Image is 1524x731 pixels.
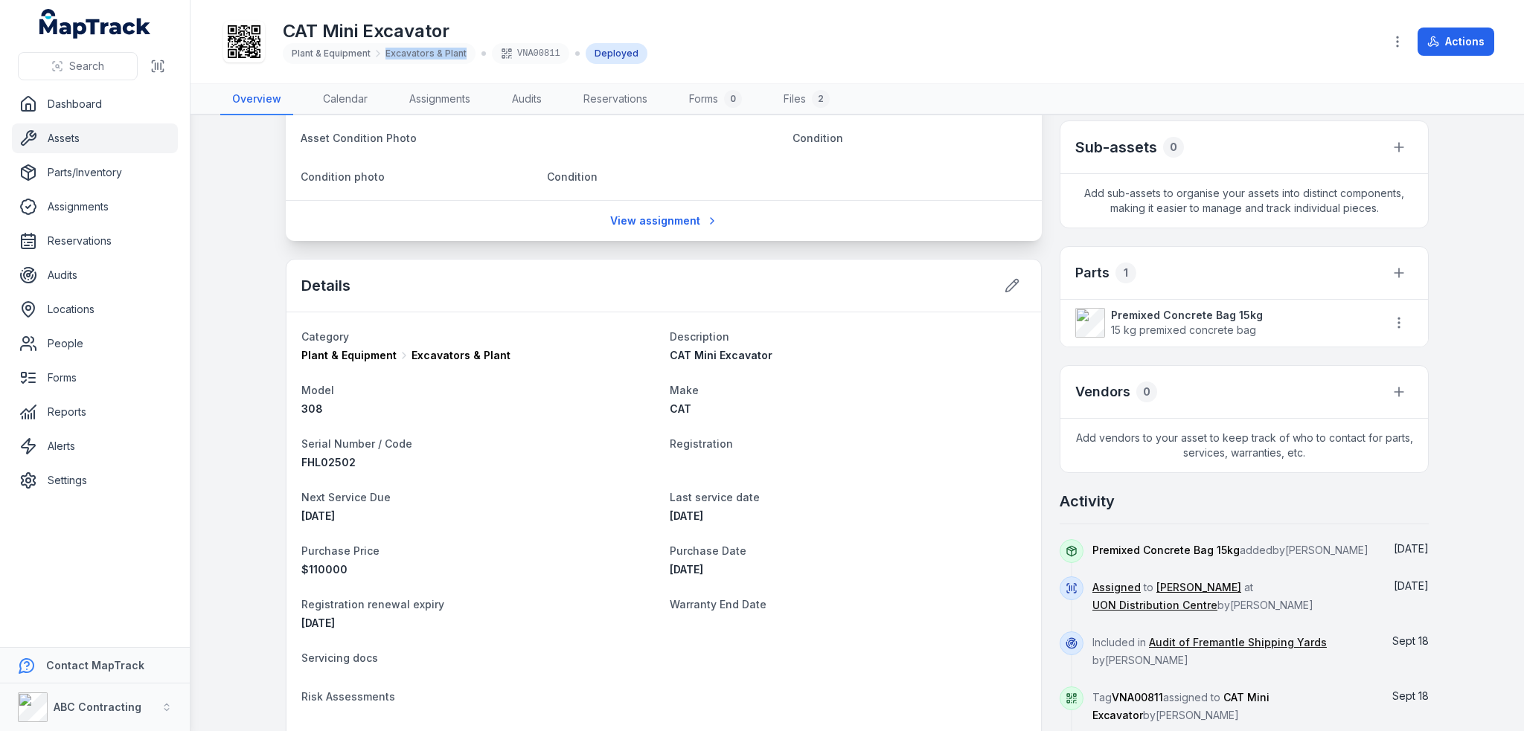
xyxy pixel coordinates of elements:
time: 20/05/2021, 11:00:00 pm [670,563,703,576]
a: [PERSON_NAME] [1156,580,1241,595]
span: 308 [301,402,323,415]
time: 23/09/2025, 6:25:15 am [1394,542,1429,555]
span: Premixed Concrete Bag 15kg [1092,544,1240,556]
a: Audits [12,260,178,290]
span: [DATE] [670,563,703,576]
a: Settings [12,466,178,495]
a: Forms0 [677,84,754,115]
span: 110000 AUD [301,563,348,576]
time: 19/11/2025, 11:00:00 pm [301,616,335,629]
strong: Premixed Concrete Bag 15kg [1111,308,1263,323]
span: Make [670,384,699,396]
span: Excavators & Plant [385,48,467,59]
div: 0 [724,90,742,108]
a: Locations [12,294,178,324]
span: Add sub-assets to organise your assets into distinct components, making it easier to manage and t... [1060,174,1428,228]
span: Condition photo [301,170,385,183]
a: Calendar [311,84,380,115]
span: Category [301,330,349,343]
a: Forms [12,363,178,393]
span: Sept 18 [1392,689,1429,702]
a: Reservations [12,226,178,256]
h1: CAT Mini Excavator [283,19,647,43]
span: Plant & Equipment [292,48,371,59]
span: [DATE] [301,616,335,629]
span: Add vendors to your asset to keep track of who to contact for parts, services, warranties, etc. [1060,419,1428,472]
span: Condition [793,132,843,144]
a: People [12,329,178,358]
a: Premixed Concrete Bag 15kg15 kg premixed concrete bag [1075,308,1370,338]
a: Assets [12,123,178,153]
span: Plant & Equipment [301,348,397,363]
div: 2 [812,90,830,108]
span: Warranty End Date [670,598,766,611]
a: Parts/Inventory [12,158,178,187]
span: VNA00811 [1112,691,1163,703]
div: 0 [1136,381,1157,402]
h2: Activity [1060,491,1115,512]
a: Alerts [12,431,178,461]
span: Tag assigned to by [PERSON_NAME] [1092,691,1270,721]
span: CAT [670,402,691,415]
strong: ABC Contracting [54,701,141,713]
div: VNA00811 [492,43,569,64]
span: to at by [PERSON_NAME] [1092,581,1313,611]
span: [DATE] [1394,579,1429,592]
time: 18/09/2025, 1:54:01 pm [1392,634,1429,647]
a: UON Distribution Centre [1092,598,1217,613]
span: [DATE] [1394,542,1429,555]
a: Audits [500,84,554,115]
time: 18/09/2025, 7:21:03 am [1392,689,1429,702]
div: 0 [1163,137,1184,158]
span: [DATE] [670,509,703,522]
span: Serial Number / Code [301,437,412,450]
span: Registration [670,437,733,450]
span: Registration renewal expiry [301,598,444,611]
span: CAT Mini Excavator [670,349,772,361]
span: Included in by [PERSON_NAME] [1092,636,1327,666]
span: Purchase Price [301,544,380,557]
span: Model [301,384,334,396]
span: Sept 18 [1392,634,1429,647]
span: Servicing docs [301,651,378,664]
a: Reservations [571,84,659,115]
button: Search [18,52,138,80]
span: Description [670,330,729,343]
span: Purchase Date [670,544,746,557]
span: Condition [547,170,598,183]
time: 20/05/2025, 11:00:00 pm [670,509,703,522]
a: Reports [12,397,178,427]
h3: Parts [1075,263,1110,283]
h2: Sub-assets [1075,137,1157,158]
a: Overview [220,84,293,115]
span: added by [PERSON_NAME] [1092,544,1368,556]
a: Assignments [12,192,178,222]
span: FHL02502 [301,456,356,468]
a: Dashboard [12,89,178,119]
span: [DATE] [301,509,335,522]
a: MapTrack [39,9,151,39]
a: Assigned [1092,580,1141,595]
span: Last service date [670,491,760,503]
a: View assignment [601,207,728,235]
strong: Contact MapTrack [46,659,144,672]
span: Excavators & Plant [412,348,510,363]
button: Actions [1418,28,1494,56]
time: 19/09/2025, 10:28:01 am [1394,579,1429,592]
span: Next Service Due [301,491,391,503]
time: 20/11/2025, 11:00:00 pm [301,509,335,522]
a: Audit of Fremantle Shipping Yards [1149,635,1327,650]
span: Risk Assessments [301,690,395,703]
a: Assignments [397,84,482,115]
span: 15 kg premixed concrete bag [1111,323,1263,338]
a: Files2 [772,84,842,115]
div: 1 [1115,263,1136,283]
div: Deployed [586,43,647,64]
span: Search [69,59,104,74]
h3: Vendors [1075,381,1130,402]
h2: Details [301,275,350,296]
span: Asset Condition Photo [301,132,417,144]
